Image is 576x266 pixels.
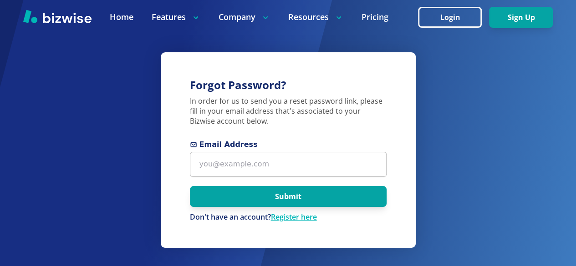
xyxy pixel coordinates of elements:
a: Sign Up [489,13,553,22]
p: In order for us to send you a reset password link, please fill in your email address that's assoc... [190,96,387,126]
span: Email Address [190,139,387,150]
button: Submit [190,186,387,207]
p: Features [152,11,200,23]
button: Sign Up [489,7,553,28]
p: Company [219,11,270,23]
button: Login [418,7,482,28]
a: Pricing [362,11,388,23]
p: Resources [288,11,343,23]
a: Login [418,13,489,22]
a: Home [110,11,133,23]
a: Register here [271,212,317,222]
input: you@example.com [190,152,387,177]
div: Don't have an account?Register here [190,212,387,222]
h3: Forgot Password? [190,78,387,93]
p: Don't have an account? [190,212,387,222]
img: Bizwise Logo [23,10,92,23]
